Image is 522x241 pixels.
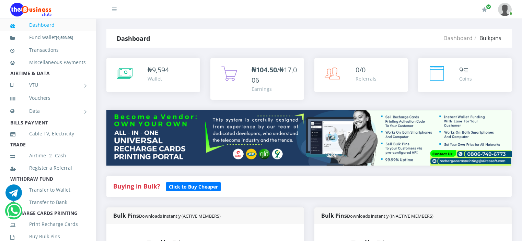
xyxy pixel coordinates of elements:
[10,126,86,142] a: Cable TV, Electricity
[152,65,169,74] span: 9,594
[5,190,22,201] a: Chat for support
[10,76,86,94] a: VTU
[356,65,366,74] span: 0/0
[139,213,221,219] small: Downloads instantly (ACTIVE MEMBERS)
[56,35,73,40] small: [ ]
[10,55,86,70] a: Miscellaneous Payments
[498,3,512,16] img: User
[7,208,21,219] a: Chat for support
[10,160,86,176] a: Register a Referral
[210,58,304,100] a: ₦104.50/₦17,006 Earnings
[166,182,221,190] a: Click to Buy Cheaper
[169,183,218,190] b: Click to Buy Cheaper
[252,85,297,93] div: Earnings
[252,65,297,85] span: /₦17,006
[10,216,86,232] a: Print Recharge Cards
[443,34,473,42] a: Dashboard
[486,4,491,9] span: Renew/Upgrade Subscription
[482,7,487,12] i: Renew/Upgrade Subscription
[10,17,86,33] a: Dashboard
[459,65,463,74] span: 9
[459,65,472,75] div: ⊆
[106,110,512,166] img: multitenant_rcp.png
[252,65,277,74] b: ₦104.50
[10,194,86,210] a: Transfer to Bank
[10,103,86,120] a: Data
[148,65,169,75] div: ₦
[10,42,86,58] a: Transactions
[473,34,501,42] li: Bulkpins
[314,58,408,92] a: 0/0 Referrals
[10,3,51,16] img: Logo
[347,213,433,219] small: Downloads instantly (INACTIVE MEMBERS)
[106,58,200,92] a: ₦9,594 Wallet
[10,29,86,46] a: Fund wallet[9,593.98]
[321,212,433,219] strong: Bulk Pins
[57,35,72,40] b: 9,593.98
[10,148,86,164] a: Airtime -2- Cash
[10,182,86,198] a: Transfer to Wallet
[459,75,472,82] div: Coins
[148,75,169,82] div: Wallet
[10,90,86,106] a: Vouchers
[117,34,150,43] strong: Dashboard
[113,182,160,190] strong: Buying in Bulk?
[113,212,221,219] strong: Bulk Pins
[356,75,376,82] div: Referrals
